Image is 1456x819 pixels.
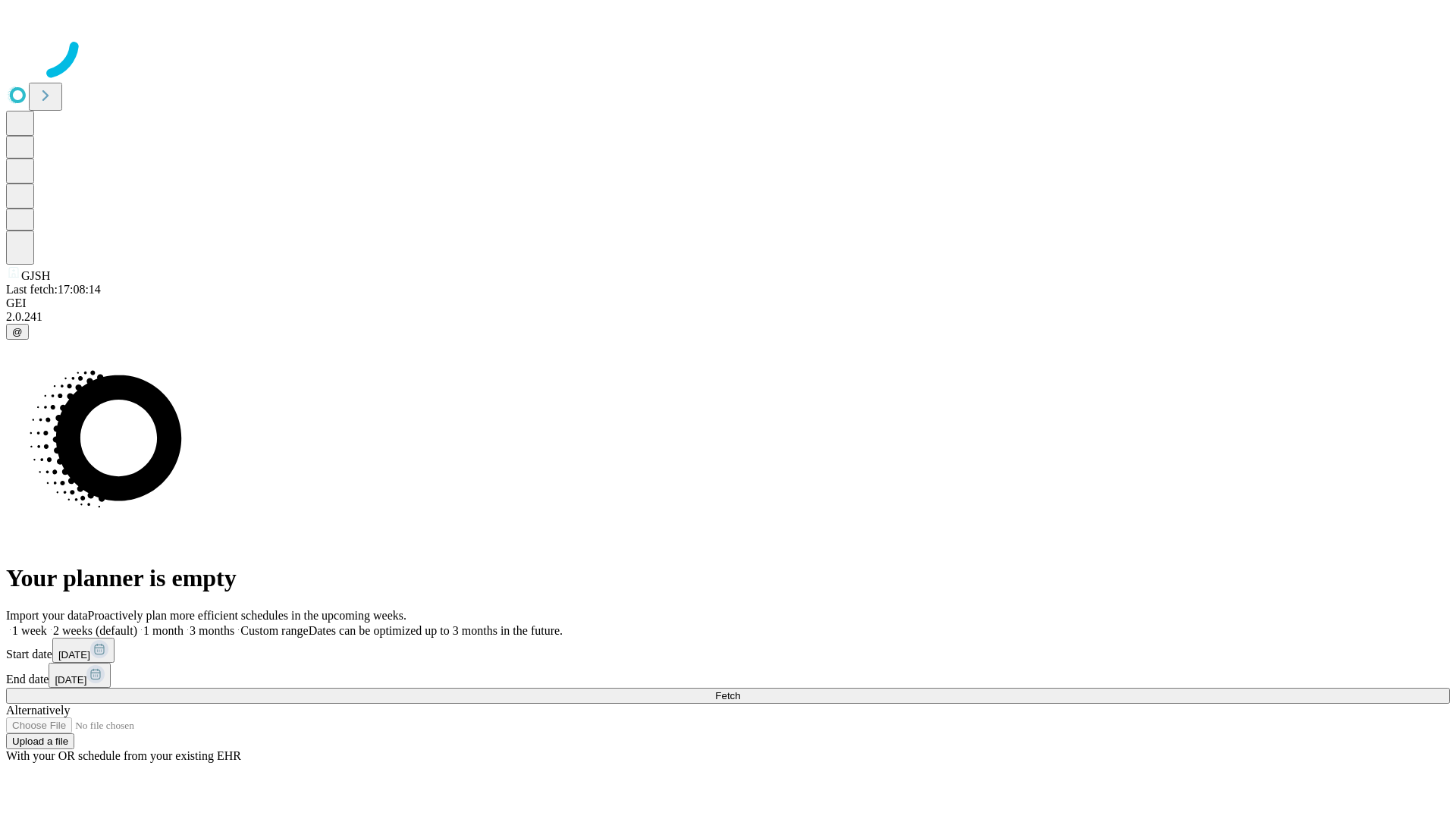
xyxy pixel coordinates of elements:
[53,624,137,637] span: 2 weeks (default)
[6,283,101,296] span: Last fetch: 17:08:14
[6,564,1450,592] h1: Your planner is empty
[49,663,111,688] button: [DATE]
[6,324,29,340] button: @
[55,674,86,686] span: [DATE]
[6,638,1450,663] div: Start date
[6,663,1450,688] div: End date
[21,269,50,282] span: GJSH
[52,638,115,663] button: [DATE]
[190,624,234,637] span: 3 months
[58,649,90,661] span: [DATE]
[6,749,241,762] span: With your OR schedule from your existing EHR
[6,609,88,622] span: Import your data
[12,326,23,337] span: @
[6,688,1450,704] button: Fetch
[6,704,70,717] span: Alternatively
[88,609,406,622] span: Proactively plan more efficient schedules in the upcoming weeks.
[6,310,1450,324] div: 2.0.241
[143,624,184,637] span: 1 month
[6,733,74,749] button: Upload a file
[309,624,563,637] span: Dates can be optimized up to 3 months in the future.
[240,624,308,637] span: Custom range
[715,690,740,701] span: Fetch
[12,624,47,637] span: 1 week
[6,297,1450,310] div: GEI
